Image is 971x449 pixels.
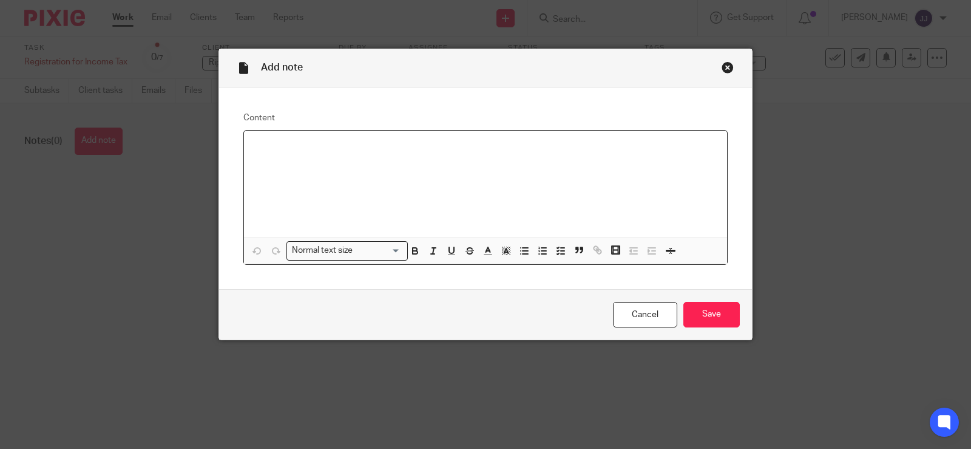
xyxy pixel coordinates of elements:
div: Search for option [286,241,408,260]
label: Content [243,112,728,124]
div: Close this dialog window [722,61,734,74]
input: Save [683,302,740,328]
input: Search for option [357,244,401,257]
span: Add note [261,63,303,72]
a: Cancel [613,302,677,328]
span: Normal text size [289,244,356,257]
